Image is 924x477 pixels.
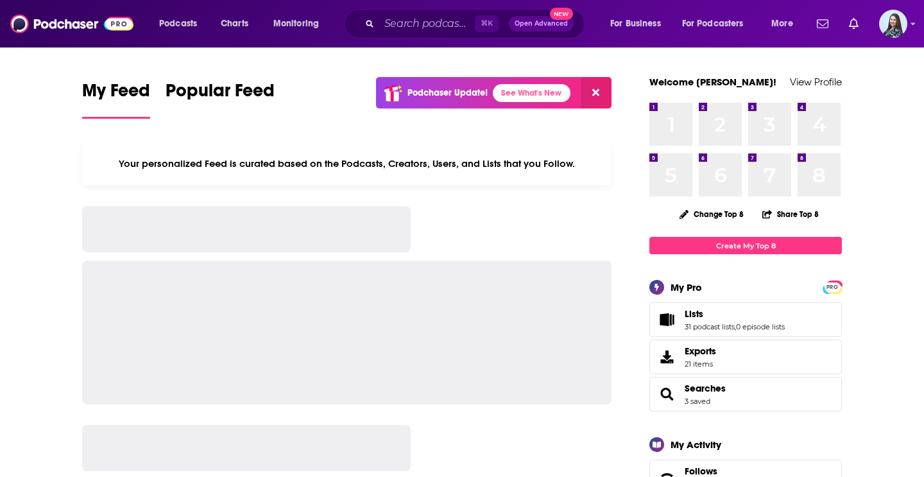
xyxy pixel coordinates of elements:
[812,13,834,35] a: Show notifications dropdown
[735,322,736,331] span: ,
[762,13,809,34] button: open menu
[879,10,907,38] button: Show profile menu
[509,16,574,31] button: Open AdvancedNew
[685,322,735,331] a: 31 podcast lists
[879,10,907,38] span: Logged in as brookefortierpr
[493,84,570,102] a: See What's New
[10,12,133,36] img: Podchaser - Follow, Share and Rate Podcasts
[671,281,702,293] div: My Pro
[601,13,677,34] button: open menu
[654,311,680,329] a: Lists
[879,10,907,38] img: User Profile
[671,438,721,451] div: My Activity
[379,13,475,34] input: Search podcasts, credits, & more...
[82,80,150,119] a: My Feed
[166,80,275,109] span: Popular Feed
[550,8,573,20] span: New
[264,13,336,34] button: open menu
[649,76,776,88] a: Welcome [PERSON_NAME]!
[682,15,744,33] span: For Podcasters
[825,282,840,291] a: PRO
[825,282,840,292] span: PRO
[407,87,488,98] p: Podchaser Update!
[221,15,248,33] span: Charts
[649,302,842,337] span: Lists
[166,80,275,119] a: Popular Feed
[654,348,680,366] span: Exports
[649,237,842,254] a: Create My Top 8
[790,76,842,88] a: View Profile
[82,80,150,109] span: My Feed
[762,202,819,227] button: Share Top 8
[649,377,842,412] span: Searches
[82,142,612,186] div: Your personalized Feed is curated based on the Podcasts, Creators, Users, and Lists that you Follow.
[674,13,762,34] button: open menu
[771,15,793,33] span: More
[654,385,680,403] a: Searches
[515,21,568,27] span: Open Advanced
[475,15,499,32] span: ⌘ K
[672,206,751,222] button: Change Top 8
[844,13,864,35] a: Show notifications dropdown
[649,340,842,374] a: Exports
[685,360,716,369] span: 21 items
[685,308,703,320] span: Lists
[685,383,726,394] a: Searches
[685,345,716,357] span: Exports
[159,15,197,33] span: Podcasts
[356,9,597,39] div: Search podcasts, credits, & more...
[610,15,661,33] span: For Business
[273,15,319,33] span: Monitoring
[736,322,785,331] a: 0 episode lists
[685,308,785,320] a: Lists
[685,465,717,477] span: Follows
[212,13,256,34] a: Charts
[685,397,710,406] a: 3 saved
[685,465,803,477] a: Follows
[150,13,214,34] button: open menu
